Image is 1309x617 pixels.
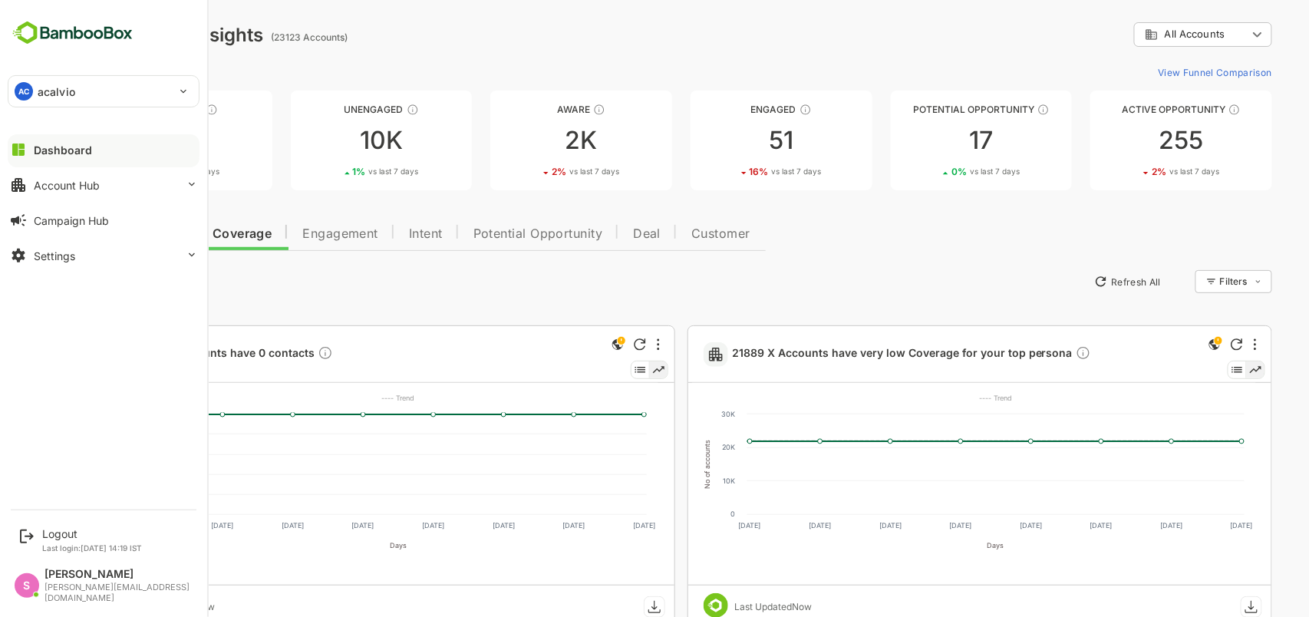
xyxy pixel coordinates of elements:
[1152,335,1170,356] div: This is a global insight. Segment selection is not applicable for this view
[439,521,461,530] text: [DATE]
[555,335,573,356] div: This is a global insight. Segment selection is not applicable for this view
[75,450,84,458] text: 6K
[539,104,552,116] div: These accounts have just entered the buying cycle and need further nurturing
[837,128,1019,153] div: 17
[509,521,532,530] text: [DATE]
[217,31,298,43] ag: (23123 Accounts)
[718,166,768,177] span: vs last 7 days
[336,541,353,549] text: Days
[1177,521,1199,530] text: [DATE]
[328,394,361,402] text: ---- Trend
[37,24,209,46] div: Dashboard Insights
[826,521,848,530] text: [DATE]
[637,91,819,190] a: EngagedThese accounts are warm, further nurturing would qualify them to MQAs5116%vs last 7 days
[1116,166,1166,177] span: vs last 7 days
[1111,28,1171,40] span: All Accounts
[84,601,161,612] div: Last Updated Now
[81,345,285,363] a: 9969 X Accounts have 0 contactsDescription not present
[668,410,681,418] text: 30K
[315,166,365,177] span: vs last 7 days
[8,205,199,236] button: Campaign Hub
[1037,91,1218,190] a: Active OpportunityThese accounts have open opportunities which might be at any of the Sales Stage...
[837,91,1019,190] a: Potential OpportunityThese accounts are MQAs and can be passed on to Inside Sales170%vs last 7 days
[898,166,966,177] div: 0 %
[158,521,180,530] text: [DATE]
[1091,28,1194,41] div: All Accounts
[298,521,321,530] text: [DATE]
[87,521,110,530] text: [DATE]
[37,104,219,115] div: Unreached
[638,228,697,240] span: Customer
[37,91,219,190] a: UnreachedThese accounts have not been engaged with for a defined time period11K0%vs last 7 days
[34,214,109,227] div: Campaign Hub
[52,228,218,240] span: Data Quality and Coverage
[668,443,681,451] text: 20K
[1098,60,1218,84] button: View Funnel Comparison
[75,430,84,438] text: 8K
[1165,268,1218,295] div: Filters
[1037,128,1218,153] div: 255
[755,521,777,530] text: [DATE]
[37,268,149,295] button: New Insights
[984,104,996,116] div: These accounts are MQAs and can be passed on to Inside Sales
[353,104,365,116] div: These accounts have not shown enough engagement and need nurturing
[51,440,60,489] text: No of accounts
[1022,345,1037,363] div: Description not present
[516,166,565,177] span: vs last 7 days
[76,490,84,498] text: 2K
[677,510,681,518] text: 0
[1098,166,1166,177] div: 2 %
[8,76,199,107] div: ACacalvio
[579,521,602,530] text: [DATE]
[116,166,166,177] span: vs last 7 days
[1166,276,1194,287] div: Filters
[249,228,325,240] span: Engagement
[580,338,592,351] div: Refresh
[1036,521,1058,530] text: [DATE]
[8,18,137,48] img: BambooboxFullLogoMark.5f36c76dfaba33ec1ec1367b70bb1252.svg
[684,521,707,530] text: [DATE]
[1037,104,1218,115] div: Active Opportunity
[420,228,549,240] span: Potential Opportunity
[237,91,419,190] a: UnengagedThese accounts have not shown enough engagement and need nurturing10K1%vs last 7 days
[72,410,84,418] text: 10K
[80,510,84,518] text: 0
[8,170,199,200] button: Account Hub
[97,166,166,177] div: 0 %
[45,568,192,581] div: [PERSON_NAME]
[34,249,75,262] div: Settings
[8,240,199,271] button: Settings
[637,128,819,153] div: 51
[669,477,681,485] text: 10K
[696,166,768,177] div: 16 %
[437,104,618,115] div: Aware
[75,470,84,478] text: 4K
[498,166,565,177] div: 2 %
[837,104,1019,115] div: Potential Opportunity
[34,179,100,192] div: Account Hub
[579,228,607,240] span: Deal
[34,144,92,157] div: Dashboard
[152,104,164,116] div: These accounts have not been engaged with for a defined time period
[649,440,658,489] text: No of accounts
[437,91,618,190] a: AwareThese accounts have just entered the buying cycle and need further nurturing2K2%vs last 7 days
[437,128,618,153] div: 2K
[916,166,966,177] span: vs last 7 days
[15,82,33,101] div: AC
[264,345,279,363] div: Description not present
[925,394,958,402] text: ---- Trend
[678,345,1044,363] a: 21889 X Accounts have very low Coverage for your top personaDescription not present
[678,345,1037,363] span: 21889 X Accounts have very low Coverage for your top persona
[1034,269,1114,294] button: Refresh All
[681,601,758,612] div: Last Updated Now
[42,543,142,553] p: Last login: [DATE] 14:19 IST
[37,128,219,153] div: 11K
[637,104,819,115] div: Engaged
[1106,521,1129,530] text: [DATE]
[81,345,279,363] span: 9969 X Accounts have 0 contacts
[45,582,192,603] div: [PERSON_NAME][EMAIL_ADDRESS][DOMAIN_NAME]
[237,128,419,153] div: 10K
[1200,338,1203,351] div: More
[42,527,142,540] div: Logout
